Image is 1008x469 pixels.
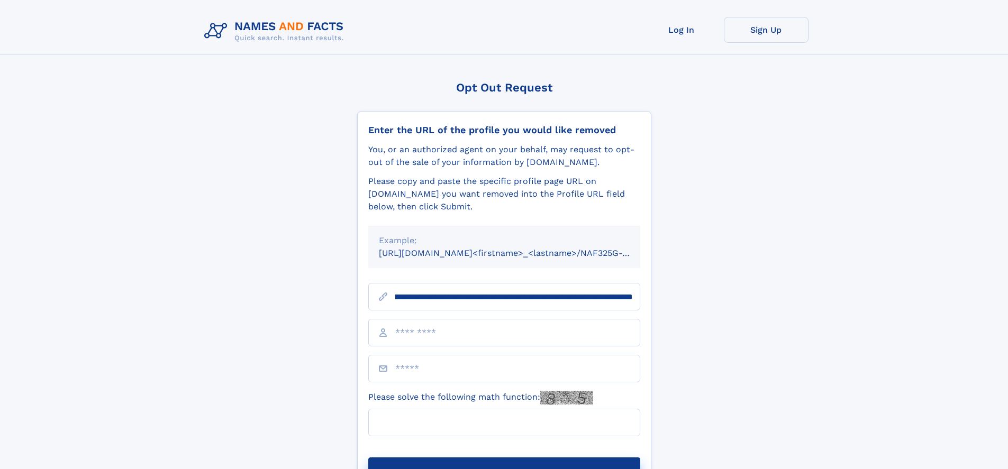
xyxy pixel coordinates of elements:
[724,17,809,43] a: Sign Up
[639,17,724,43] a: Log In
[368,143,640,169] div: You, or an authorized agent on your behalf, may request to opt-out of the sale of your informatio...
[368,391,593,404] label: Please solve the following math function:
[200,17,352,45] img: Logo Names and Facts
[379,234,630,247] div: Example:
[368,175,640,213] div: Please copy and paste the specific profile page URL on [DOMAIN_NAME] you want removed into the Pr...
[379,248,660,258] small: [URL][DOMAIN_NAME]<firstname>_<lastname>/NAF325G-xxxxxxxx
[357,81,651,94] div: Opt Out Request
[368,124,640,136] div: Enter the URL of the profile you would like removed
